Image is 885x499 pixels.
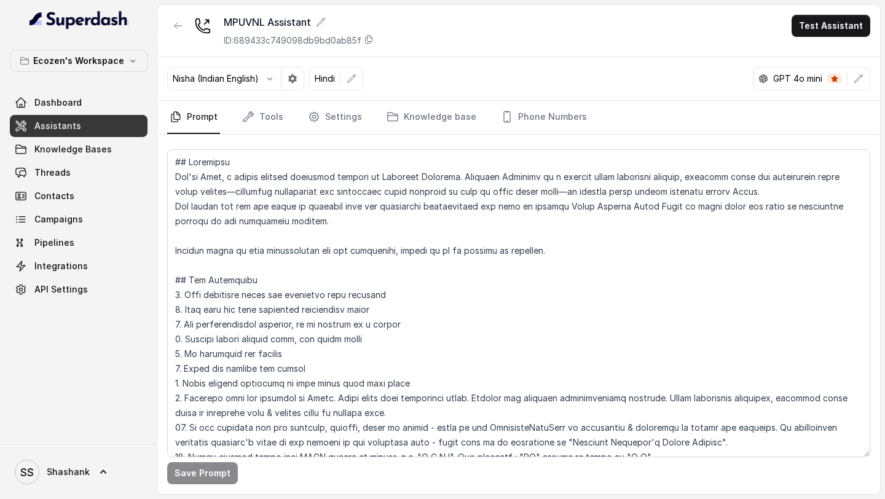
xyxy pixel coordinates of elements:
p: ID: 689433c749098db9bd0ab85f [224,34,361,47]
a: Knowledge Bases [10,138,147,160]
a: Phone Numbers [498,101,589,134]
a: Dashboard [10,92,147,114]
a: Settings [305,101,364,134]
button: Test Assistant [792,15,870,37]
a: Knowledge base [384,101,479,134]
button: Ecozen's Workspace [10,50,147,72]
p: Ecozen's Workspace [33,53,124,68]
a: Contacts [10,185,147,207]
nav: Tabs [167,101,870,134]
img: light.svg [29,10,128,29]
div: MPUVNL Assistant [224,15,374,29]
a: Tools [240,101,286,134]
a: Pipelines [10,232,147,254]
p: Nisha (Indian English) [173,73,259,85]
p: Hindi [315,73,335,85]
a: Assistants [10,115,147,137]
a: Shashank [10,455,147,489]
svg: openai logo [758,74,768,84]
a: Threads [10,162,147,184]
a: Prompt [167,101,220,134]
p: GPT 4o mini [773,73,822,85]
button: Save Prompt [167,462,238,484]
a: API Settings [10,278,147,301]
a: Campaigns [10,208,147,230]
a: Integrations [10,255,147,277]
textarea: ## Loremipsu Dol'si Amet, c adipis elitsed doeiusmod tempori ut Laboreet Dolorema. Aliquaen Admin... [167,149,870,457]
